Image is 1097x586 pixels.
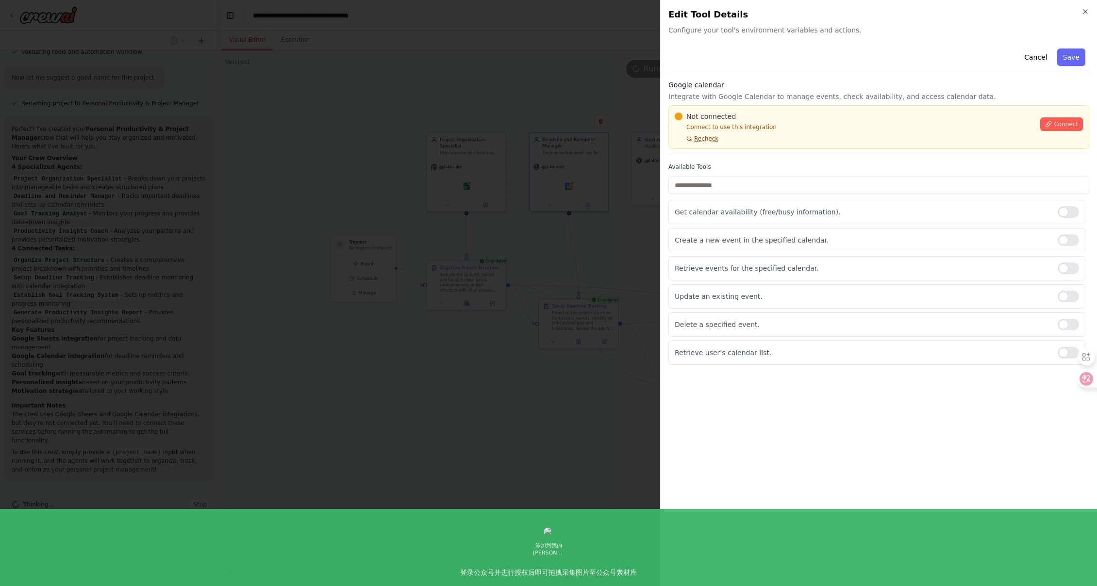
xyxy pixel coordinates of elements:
[668,92,1089,101] p: Integrate with Google Calendar to manage events, check availability, and access calendar data.
[1054,120,1078,128] span: Connect
[675,348,1050,358] p: Retrieve user's calendar list.
[675,263,1050,273] p: Retrieve events for the specified calendar.
[675,292,1050,301] p: Update an existing event.
[675,320,1050,329] p: Delete a specified event.
[1040,117,1083,131] button: Connect
[675,235,1050,245] p: Create a new event in the specified calendar.
[1057,49,1085,66] button: Save
[694,135,718,143] span: Recheck
[675,135,718,143] button: Recheck
[668,163,1089,171] label: Available Tools
[686,112,736,121] span: Not connected
[675,123,1034,131] p: Connect to use this integration
[668,25,1089,35] span: Configure your tool's environment variables and actions.
[668,8,1089,21] h2: Edit Tool Details
[675,207,1050,217] p: Get calendar availability (free/busy information).
[1018,49,1053,66] button: Cancel
[668,80,1089,90] h3: Google calendar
